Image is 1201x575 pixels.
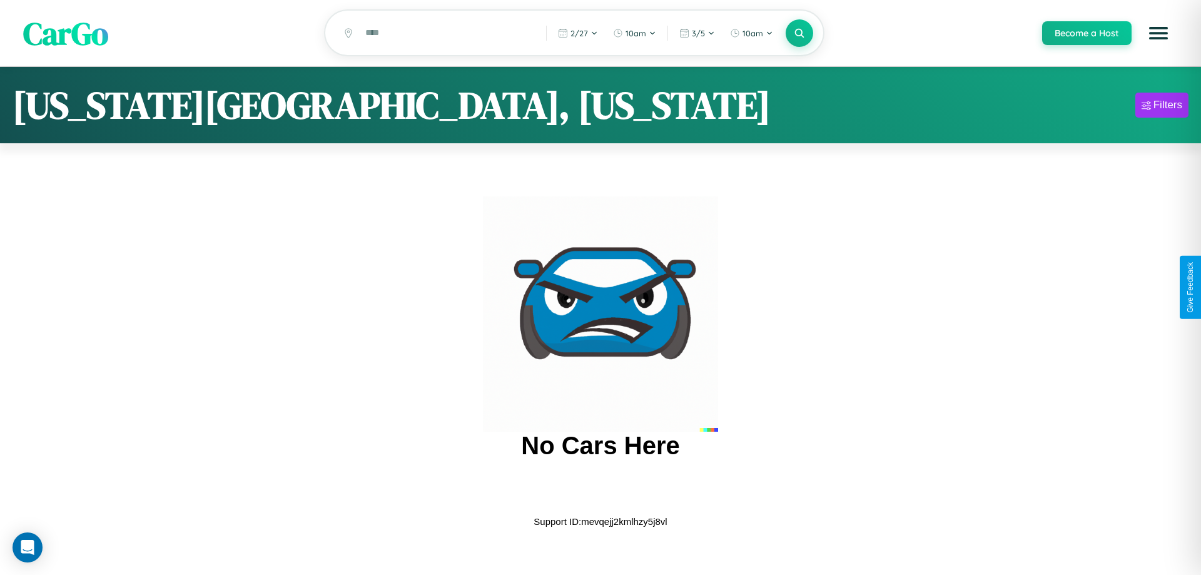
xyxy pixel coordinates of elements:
[1153,99,1182,111] div: Filters
[13,79,771,131] h1: [US_STATE][GEOGRAPHIC_DATA], [US_STATE]
[1135,93,1188,118] button: Filters
[23,11,108,54] span: CarGo
[570,28,588,38] span: 2 / 27
[521,432,679,460] h2: No Cars Here
[692,28,705,38] span: 3 / 5
[13,532,43,562] div: Open Intercom Messenger
[673,23,721,43] button: 3/5
[483,196,718,432] img: car
[742,28,763,38] span: 10am
[534,513,667,530] p: Support ID: mevqejj2kmlhzy5j8vl
[607,23,662,43] button: 10am
[1042,21,1132,45] button: Become a Host
[1186,262,1195,313] div: Give Feedback
[626,28,646,38] span: 10am
[1141,16,1176,51] button: Open menu
[552,23,604,43] button: 2/27
[724,23,779,43] button: 10am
